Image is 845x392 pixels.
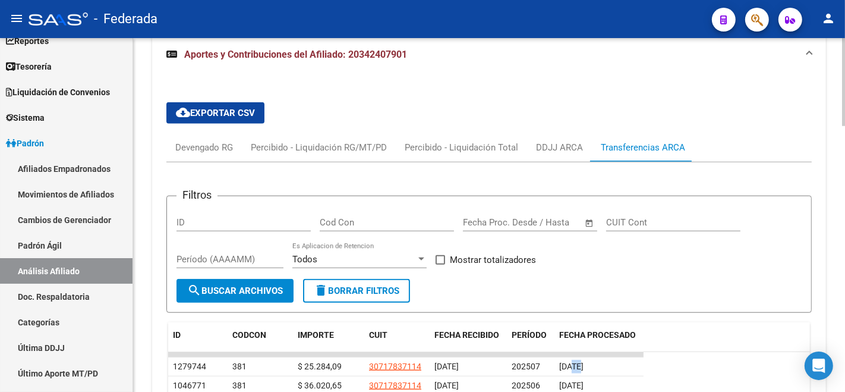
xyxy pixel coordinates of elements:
[369,381,421,390] span: 30717837114
[10,11,24,26] mat-icon: menu
[434,381,459,390] span: [DATE]
[434,330,499,340] span: FECHA RECIBIDO
[512,381,540,390] span: 202506
[369,362,421,371] span: 30717837114
[176,108,255,118] span: Exportar CSV
[434,362,459,371] span: [DATE]
[6,60,52,73] span: Tesorería
[507,322,554,362] datatable-header-cell: PERÍODO
[298,362,342,371] span: $ 25.284,09
[293,322,364,362] datatable-header-cell: IMPORTE
[601,141,685,154] div: Transferencias ARCA
[522,217,579,228] input: Fecha fin
[6,137,44,150] span: Padrón
[298,381,342,390] span: $ 36.020,65
[166,102,264,124] button: Exportar CSV
[232,362,247,371] span: 381
[173,362,206,371] span: 1279744
[173,330,181,340] span: ID
[314,283,328,297] mat-icon: delete
[512,362,540,371] span: 202507
[176,187,217,203] h3: Filtros
[512,330,547,340] span: PERÍODO
[536,141,583,154] div: DDJJ ARCA
[559,362,584,371] span: [DATE]
[554,322,644,362] datatable-header-cell: FECHA PROCESADO
[303,279,410,303] button: Borrar Filtros
[314,286,399,296] span: Borrar Filtros
[176,279,294,303] button: Buscar Archivos
[251,141,387,154] div: Percibido - Liquidación RG/MT/PD
[184,49,407,60] span: Aportes y Contribuciones del Afiliado: 20342407901
[364,322,430,362] datatable-header-cell: CUIT
[168,322,228,362] datatable-header-cell: ID
[805,352,833,380] div: Open Intercom Messenger
[187,286,283,296] span: Buscar Archivos
[152,36,826,74] mat-expansion-panel-header: Aportes y Contribuciones del Afiliado: 20342407901
[821,11,835,26] mat-icon: person
[94,6,157,32] span: - Federada
[559,381,584,390] span: [DATE]
[175,141,233,154] div: Devengado RG
[298,330,334,340] span: IMPORTE
[6,35,49,48] span: Reportes
[6,111,45,124] span: Sistema
[369,330,387,340] span: CUIT
[583,217,597,230] button: Open calendar
[559,330,636,340] span: FECHA PROCESADO
[463,217,511,228] input: Fecha inicio
[6,86,110,99] span: Liquidación de Convenios
[292,254,317,265] span: Todos
[450,253,536,267] span: Mostrar totalizadores
[228,322,269,362] datatable-header-cell: CODCON
[232,381,247,390] span: 381
[232,330,266,340] span: CODCON
[430,322,507,362] datatable-header-cell: FECHA RECIBIDO
[405,141,518,154] div: Percibido - Liquidación Total
[173,381,206,390] span: 1046771
[187,283,201,297] mat-icon: search
[176,105,190,120] mat-icon: cloud_download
